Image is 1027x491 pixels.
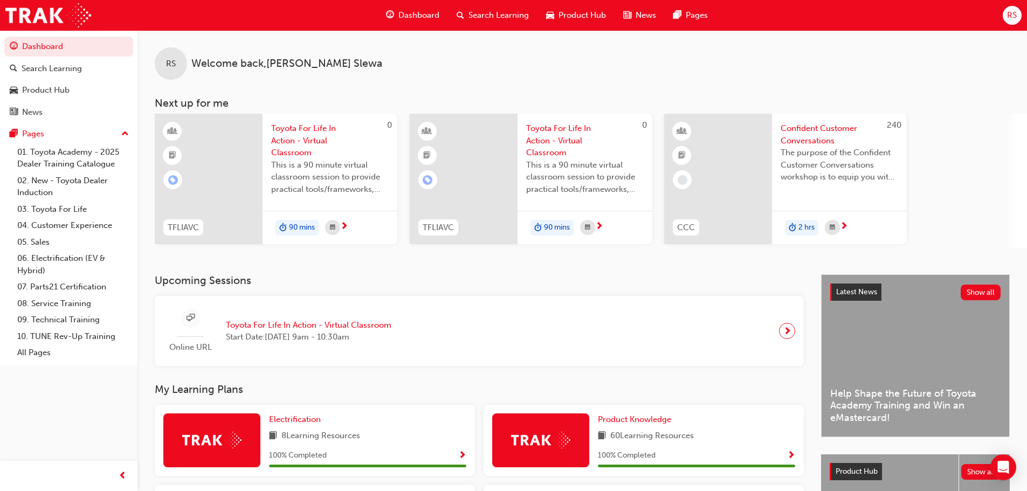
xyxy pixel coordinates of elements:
[836,287,877,296] span: Latest News
[598,414,671,424] span: Product Knowledge
[410,114,652,244] a: 0TFLIAVCToyota For Life In Action - Virtual ClassroomThis is a 90 minute virtual classroom sessio...
[163,341,217,354] span: Online URL
[155,383,804,396] h3: My Learning Plans
[546,9,554,22] span: car-icon
[526,122,644,159] span: Toyota For Life In Action - Virtual Classroom
[4,59,133,79] a: Search Learning
[526,159,644,196] span: This is a 90 minute virtual classroom session to provide practical tools/frameworks, behaviours a...
[423,125,431,139] span: learningResourceType_INSTRUCTOR_LED-icon
[595,222,603,232] span: next-icon
[961,285,1001,300] button: Show all
[271,159,389,196] span: This is a 90 minute virtual classroom session to provide practical tools/frameworks, behaviours a...
[10,42,18,52] span: guage-icon
[585,221,590,234] span: calendar-icon
[423,149,431,163] span: booktick-icon
[821,274,1010,437] a: Latest NewsShow allHelp Shape the Future of Toyota Academy Training and Win an eMastercard!
[787,449,795,462] button: Show Progress
[537,4,615,26] a: car-iconProduct Hub
[10,64,17,74] span: search-icon
[187,312,195,325] span: sessionType_ONLINE_URL-icon
[155,114,397,244] a: 0TFLIAVCToyota For Life In Action - Virtual ClassroomThis is a 90 minute virtual classroom sessio...
[664,114,907,244] a: 240CCCConfident Customer ConversationsThe purpose of the Confident Customer Conversations worksho...
[13,250,133,279] a: 06. Electrification (EV & Hybrid)
[423,175,432,185] span: learningRecordVerb_ENROLL-icon
[798,222,815,234] span: 2 hrs
[678,175,687,185] span: learningRecordVerb_NONE-icon
[226,319,391,331] span: Toyota For Life In Action - Virtual Classroom
[840,222,848,232] span: next-icon
[887,120,901,130] span: 240
[279,221,287,235] span: duration-icon
[13,234,133,251] a: 05. Sales
[169,149,176,163] span: booktick-icon
[10,108,18,117] span: news-icon
[340,222,348,232] span: next-icon
[665,4,716,26] a: pages-iconPages
[387,120,392,130] span: 0
[13,217,133,234] a: 04. Customer Experience
[22,106,43,119] div: News
[468,9,529,22] span: Search Learning
[377,4,448,26] a: guage-iconDashboard
[269,413,325,426] a: Electrification
[191,58,382,70] span: Welcome back , [PERSON_NAME] Slewa
[686,9,708,22] span: Pages
[448,4,537,26] a: search-iconSearch Learning
[182,432,242,448] img: Trak
[1003,6,1022,25] button: RS
[398,9,439,22] span: Dashboard
[5,3,91,27] img: Trak
[169,125,176,139] span: learningResourceType_INSTRUCTOR_LED-icon
[457,9,464,22] span: search-icon
[678,149,686,163] span: booktick-icon
[830,388,1001,424] span: Help Shape the Future of Toyota Academy Training and Win an eMastercard!
[22,128,44,140] div: Pages
[789,221,796,235] span: duration-icon
[13,201,133,218] a: 03. Toyota For Life
[10,86,18,95] span: car-icon
[13,295,133,312] a: 08. Service Training
[615,4,665,26] a: news-iconNews
[423,222,454,234] span: TFLIAVC
[961,464,1002,480] button: Show all
[678,125,686,139] span: learningResourceType_INSTRUCTOR_LED-icon
[458,451,466,461] span: Show Progress
[168,222,199,234] span: TFLIAVC
[781,122,898,147] span: Confident Customer Conversations
[269,414,321,424] span: Electrification
[598,449,656,462] span: 100 % Completed
[271,122,389,159] span: Toyota For Life In Action - Virtual Classroom
[559,9,606,22] span: Product Hub
[4,102,133,122] a: News
[226,331,391,343] span: Start Date: [DATE] 9am - 10:30am
[1007,9,1017,22] span: RS
[4,80,133,100] a: Product Hub
[121,127,129,141] span: up-icon
[281,430,360,443] span: 8 Learning Resources
[13,312,133,328] a: 09. Technical Training
[836,467,878,476] span: Product Hub
[13,144,133,172] a: 01. Toyota Academy - 2025 Dealer Training Catalogue
[830,463,1001,480] a: Product HubShow all
[990,454,1016,480] div: Open Intercom Messenger
[163,305,795,358] a: Online URLToyota For Life In Action - Virtual ClassroomStart Date:[DATE] 9am - 10:30am
[4,37,133,57] a: Dashboard
[119,469,127,483] span: prev-icon
[269,430,277,443] span: book-icon
[544,222,570,234] span: 90 mins
[13,279,133,295] a: 07. Parts21 Certification
[642,120,647,130] span: 0
[534,221,542,235] span: duration-icon
[330,221,335,234] span: calendar-icon
[781,147,898,183] span: The purpose of the Confident Customer Conversations workshop is to equip you with tools to commun...
[610,430,694,443] span: 60 Learning Resources
[4,124,133,144] button: Pages
[168,175,178,185] span: learningRecordVerb_ENROLL-icon
[787,451,795,461] span: Show Progress
[636,9,656,22] span: News
[511,432,570,448] img: Trak
[4,34,133,124] button: DashboardSearch LearningProduct HubNews
[13,344,133,361] a: All Pages
[458,449,466,462] button: Show Progress
[623,9,631,22] span: news-icon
